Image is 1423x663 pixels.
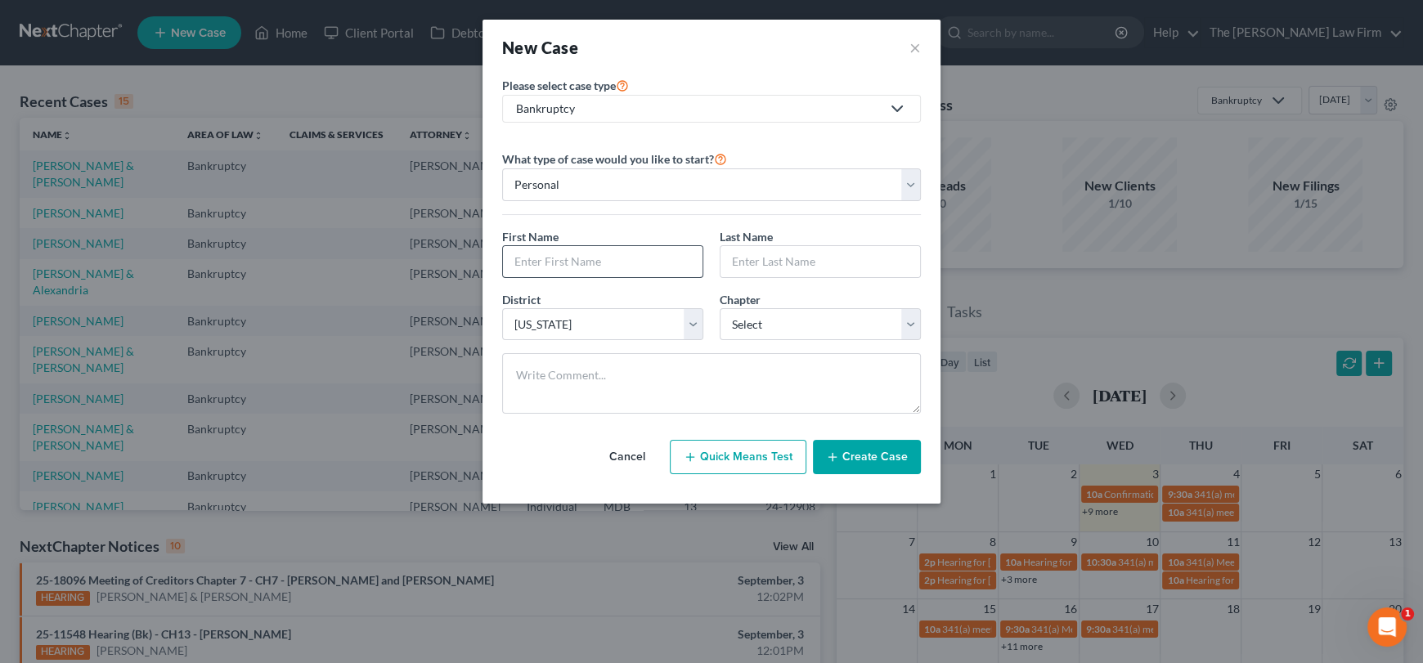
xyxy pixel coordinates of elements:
[591,441,663,473] button: Cancel
[720,246,920,277] input: Enter Last Name
[813,440,921,474] button: Create Case
[516,101,881,117] div: Bankruptcy
[502,293,541,307] span: District
[502,230,559,244] span: First Name
[502,149,727,168] label: What type of case would you like to start?
[503,246,703,277] input: Enter First Name
[502,38,578,57] strong: New Case
[1367,607,1407,647] iframe: Intercom live chat
[670,440,806,474] button: Quick Means Test
[1401,607,1414,620] span: 1
[720,293,761,307] span: Chapter
[502,78,616,92] span: Please select case type
[720,230,773,244] span: Last Name
[909,36,921,59] button: ×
